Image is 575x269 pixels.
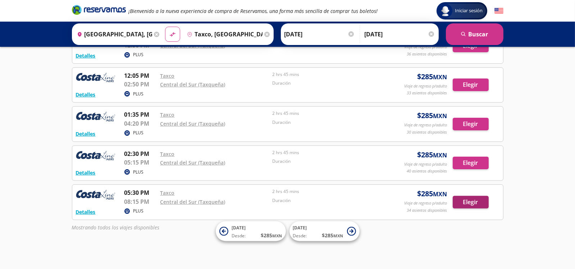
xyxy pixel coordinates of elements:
[76,91,96,98] button: Detalles
[216,221,286,241] button: [DATE]Desde:$285MXN
[72,4,126,17] a: Brand Logo
[284,25,355,43] input: Elegir Fecha
[452,7,486,14] span: Iniciar sesión
[407,51,447,57] p: 36 asientos disponibles
[76,149,115,164] img: RESERVAMOS
[76,130,96,138] button: Detalles
[433,190,447,198] small: MXN
[160,120,225,127] a: Central del Sur (Taxqueña)
[272,119,381,126] p: Duración
[272,80,381,86] p: Duración
[433,151,447,159] small: MXN
[76,110,115,125] img: RESERVAMOS
[232,233,246,239] span: Desde:
[160,151,175,157] a: Taxco
[76,208,96,216] button: Detalles
[160,81,225,88] a: Central del Sur (Taxqueña)
[407,90,447,96] p: 33 asientos disponibles
[293,225,307,231] span: [DATE]
[184,25,263,43] input: Buscar Destino
[407,168,447,174] p: 40 asientos disponibles
[405,44,447,50] p: Viaje de regreso p/adulto
[453,118,489,130] button: Elegir
[76,52,96,59] button: Detalles
[453,196,489,209] button: Elegir
[133,130,144,136] p: PLUS
[124,188,157,197] p: 05:30 PM
[133,169,144,175] p: PLUS
[334,233,343,239] small: MXN
[160,42,225,49] a: Central del Sur (Taxqueña)
[289,221,360,241] button: [DATE]Desde:$285MXN
[494,6,503,15] button: English
[272,158,381,165] p: Duración
[365,25,435,43] input: Opcional
[453,79,489,91] button: Elegir
[272,110,381,117] p: 2 hrs 45 mins
[160,189,175,196] a: Taxco
[129,8,378,14] em: ¡Bienvenido a la nueva experiencia de compra de Reservamos, una forma más sencilla de comprar tus...
[417,188,447,199] span: $ 285
[407,129,447,135] p: 30 asientos disponibles
[273,233,282,239] small: MXN
[417,110,447,121] span: $ 285
[293,233,307,239] span: Desde:
[453,157,489,169] button: Elegir
[433,73,447,81] small: MXN
[232,225,246,231] span: [DATE]
[133,91,144,97] p: PLUS
[72,224,160,231] em: Mostrando todos los viajes disponibles
[272,188,381,195] p: 2 hrs 45 mins
[322,232,343,239] span: $ 285
[124,110,157,119] p: 01:35 PM
[272,149,381,156] p: 2 hrs 45 mins
[405,122,447,128] p: Viaje de regreso p/adulto
[160,159,225,166] a: Central del Sur (Taxqueña)
[417,149,447,160] span: $ 285
[124,119,157,128] p: 04:20 PM
[133,51,144,58] p: PLUS
[417,71,447,82] span: $ 285
[446,23,503,45] button: Buscar
[405,200,447,206] p: Viaje de regreso p/adulto
[133,208,144,214] p: PLUS
[160,72,175,79] a: Taxco
[272,71,381,78] p: 2 hrs 45 mins
[405,161,447,167] p: Viaje de regreso p/adulto
[405,83,447,89] p: Viaje de regreso p/adulto
[261,232,282,239] span: $ 285
[272,197,381,204] p: Duración
[433,112,447,120] small: MXN
[124,71,157,80] p: 12:05 PM
[407,207,447,214] p: 34 asientos disponibles
[74,25,152,43] input: Buscar Origen
[76,71,115,86] img: RESERVAMOS
[160,198,225,205] a: Central del Sur (Taxqueña)
[124,149,157,158] p: 02:30 PM
[124,158,157,167] p: 05:15 PM
[124,80,157,89] p: 02:50 PM
[72,4,126,15] i: Brand Logo
[124,197,157,206] p: 08:15 PM
[76,188,115,203] img: RESERVAMOS
[160,111,175,118] a: Taxco
[76,169,96,176] button: Detalles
